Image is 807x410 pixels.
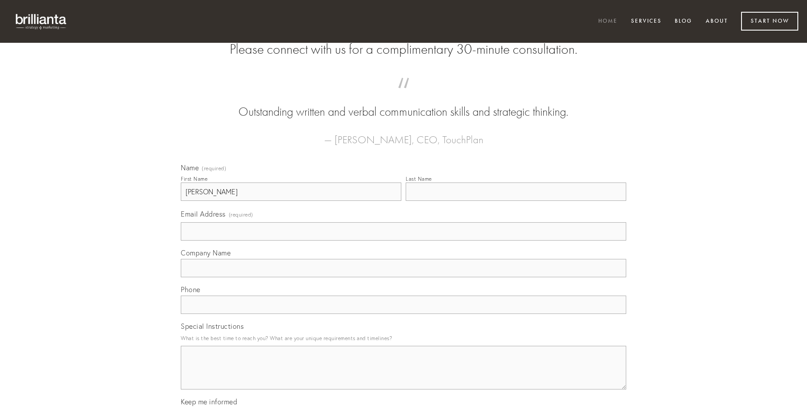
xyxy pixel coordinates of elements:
a: Services [625,14,667,29]
span: Name [181,163,199,172]
div: Last Name [406,176,432,182]
p: What is the best time to reach you? What are your unique requirements and timelines? [181,332,626,344]
a: Home [593,14,623,29]
span: (required) [229,209,253,221]
span: “ [195,86,612,103]
span: Special Instructions [181,322,244,331]
figcaption: — [PERSON_NAME], CEO, TouchPlan [195,121,612,148]
span: Keep me informed [181,397,237,406]
span: Email Address [181,210,226,218]
span: (required) [202,166,226,171]
span: Phone [181,285,200,294]
a: Start Now [741,12,798,31]
div: First Name [181,176,207,182]
img: brillianta - research, strategy, marketing [9,9,74,34]
h2: Please connect with us for a complimentary 30-minute consultation. [181,41,626,58]
blockquote: Outstanding written and verbal communication skills and strategic thinking. [195,86,612,121]
a: About [700,14,734,29]
a: Blog [669,14,698,29]
span: Company Name [181,248,231,257]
